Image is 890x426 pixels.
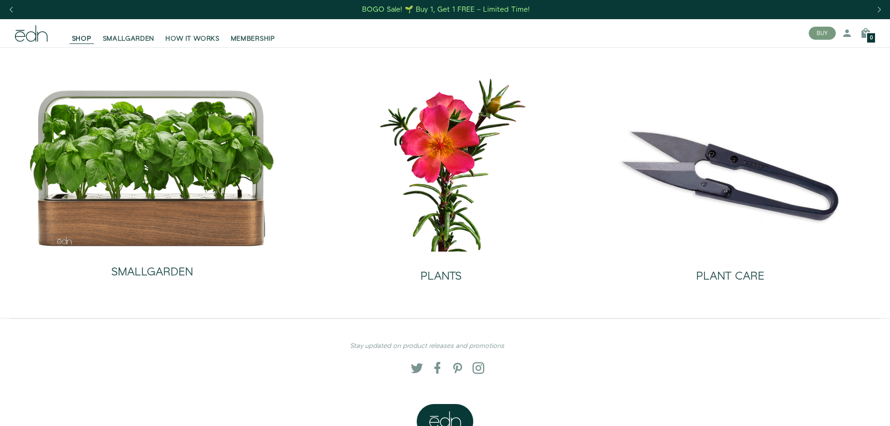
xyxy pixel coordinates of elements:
a: PLANTS [304,252,578,290]
h2: SMALLGARDEN [111,266,193,278]
a: SMALLGARDEN [97,23,160,43]
h2: PLANTS [420,270,462,282]
span: 0 [870,36,873,41]
a: SHOP [66,23,97,43]
button: BUY [809,27,836,40]
a: SMALLGARDEN [28,247,275,286]
a: MEMBERSHIP [225,23,281,43]
span: MEMBERSHIP [231,34,275,43]
span: SHOP [72,34,92,43]
a: HOW IT WORKS [160,23,225,43]
span: SMALLGARDEN [103,34,155,43]
em: Stay updated on product releases and promotions [350,341,504,351]
a: BOGO Sale! 🌱 Buy 1, Get 1 FREE – Limited Time! [361,2,531,17]
h2: PLANT CARE [696,270,764,282]
div: BOGO Sale! 🌱 Buy 1, Get 1 FREE – Limited Time! [362,5,530,14]
a: PLANT CARE [593,252,868,290]
iframe: Opens a widget where you can find more information [818,398,881,421]
span: HOW IT WORKS [165,34,219,43]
